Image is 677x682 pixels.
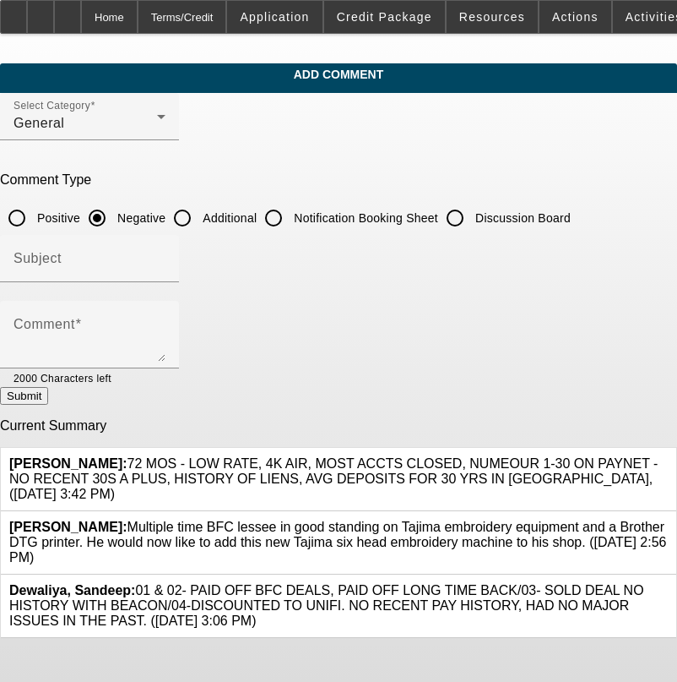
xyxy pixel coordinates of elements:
[34,210,80,226] label: Positive
[14,368,111,387] mat-hint: 2000 Characters left
[14,317,75,331] mat-label: Comment
[9,520,127,534] b: [PERSON_NAME]:
[552,10,598,24] span: Actions
[13,68,664,81] span: Add Comment
[14,101,90,112] mat-label: Select Category
[459,10,525,24] span: Resources
[337,10,432,24] span: Credit Package
[9,583,644,628] span: 01 & 02- PAID OFF BFC DEALS, PAID OFF LONG TIME BACK/03- SOLD DEAL NO HISTORY WITH BEACON/04-DISC...
[447,1,538,33] button: Resources
[227,1,322,33] button: Application
[14,116,64,130] span: General
[240,10,309,24] span: Application
[9,456,658,501] span: 72 MOS - LOW RATE, 4K AIR, MOST ACCTS CLOSED, NUMEOUR 1-30 ON PAYNET - NO RECENT 30S A PLUS, HIST...
[324,1,445,33] button: Credit Package
[9,583,135,597] b: Dewaliya, Sandeep:
[539,1,611,33] button: Actions
[14,251,62,265] mat-label: Subject
[114,210,165,226] label: Negative
[9,456,127,471] b: [PERSON_NAME]:
[290,210,438,226] label: Notification Booking Sheet
[472,210,571,226] label: Discussion Board
[199,210,257,226] label: Additional
[9,520,666,565] span: Multiple time BFC lessee in good standing on Tajima embroidery equipment and a Brother DTG printe...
